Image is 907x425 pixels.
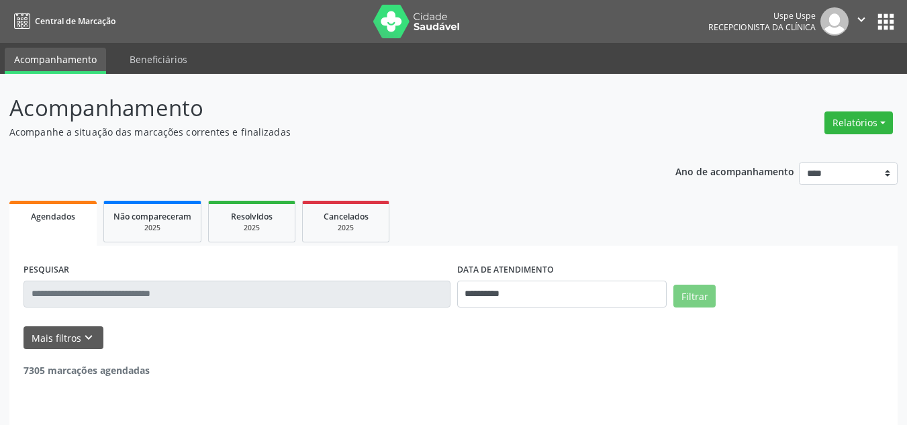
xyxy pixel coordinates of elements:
[113,223,191,233] div: 2025
[708,21,816,33] span: Recepcionista da clínica
[824,111,893,134] button: Relatórios
[120,48,197,71] a: Beneficiários
[81,330,96,345] i: keyboard_arrow_down
[9,10,115,32] a: Central de Marcação
[854,12,869,27] i: 
[708,10,816,21] div: Uspe Uspe
[113,211,191,222] span: Não compareceram
[820,7,849,36] img: img
[324,211,369,222] span: Cancelados
[9,125,631,139] p: Acompanhe a situação das marcações correntes e finalizadas
[673,285,716,308] button: Filtrar
[23,326,103,350] button: Mais filtroskeyboard_arrow_down
[457,260,554,281] label: DATA DE ATENDIMENTO
[675,162,794,179] p: Ano de acompanhamento
[5,48,106,74] a: Acompanhamento
[874,10,898,34] button: apps
[312,223,379,233] div: 2025
[23,260,69,281] label: PESQUISAR
[9,91,631,125] p: Acompanhamento
[23,364,150,377] strong: 7305 marcações agendadas
[231,211,273,222] span: Resolvidos
[35,15,115,27] span: Central de Marcação
[31,211,75,222] span: Agendados
[849,7,874,36] button: 
[218,223,285,233] div: 2025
